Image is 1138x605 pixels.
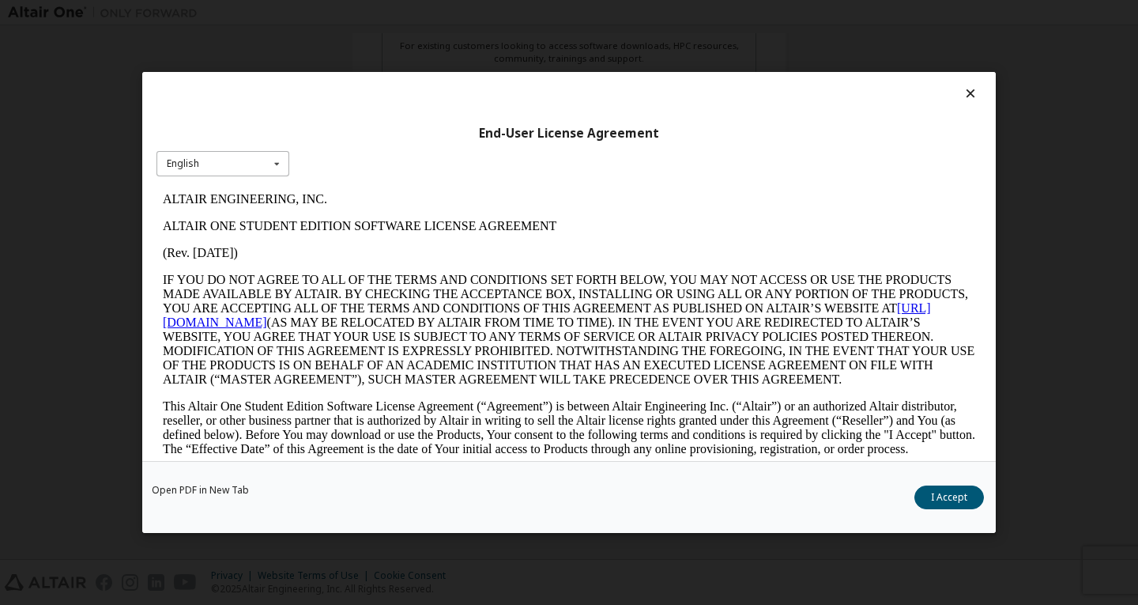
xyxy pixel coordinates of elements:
button: I Accept [914,486,984,509]
a: [URL][DOMAIN_NAME] [6,115,774,143]
p: ALTAIR ONE STUDENT EDITION SOFTWARE LICENSE AGREEMENT [6,33,819,47]
p: ALTAIR ENGINEERING, INC. [6,6,819,21]
div: English [167,159,199,168]
div: End-User License Agreement [156,126,982,142]
p: IF YOU DO NOT AGREE TO ALL OF THE TERMS AND CONDITIONS SET FORTH BELOW, YOU MAY NOT ACCESS OR USE... [6,87,819,201]
p: (Rev. [DATE]) [6,60,819,74]
p: This Altair One Student Edition Software License Agreement (“Agreement”) is between Altair Engine... [6,214,819,270]
a: Open PDF in New Tab [152,486,249,495]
